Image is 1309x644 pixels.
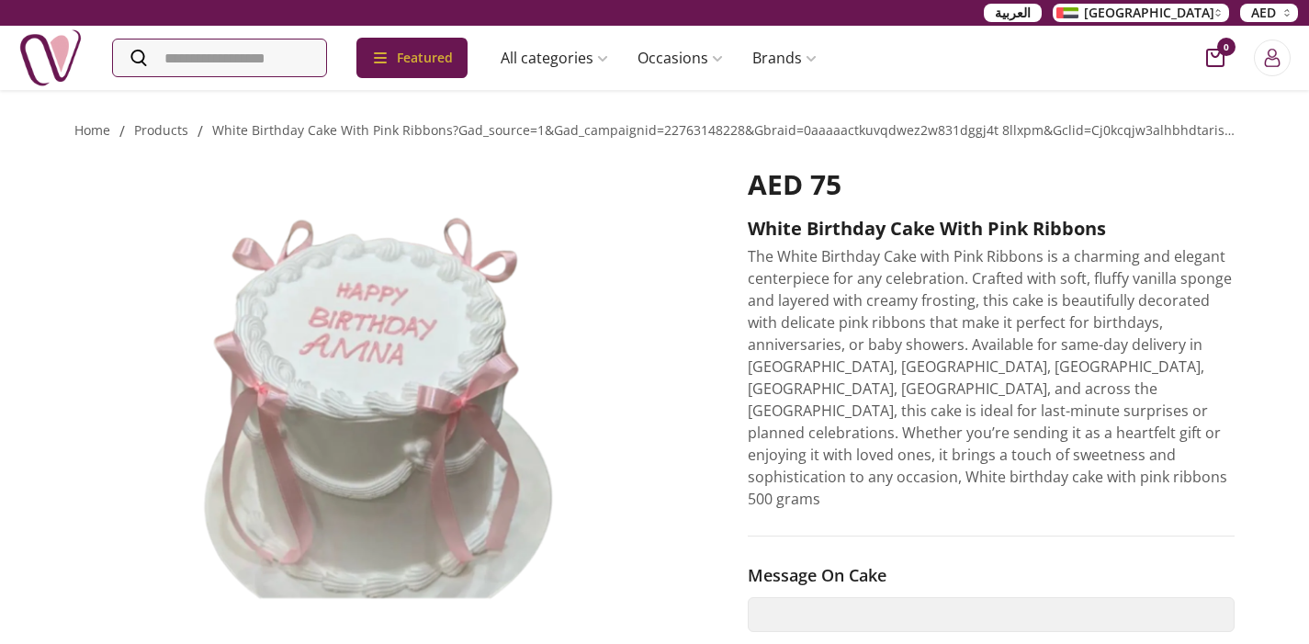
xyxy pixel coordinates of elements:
[748,216,1236,242] h2: White birthday cake with pink ribbons
[197,120,203,142] li: /
[623,40,738,76] a: Occasions
[1240,4,1298,22] button: AED
[74,121,110,139] a: Home
[356,38,468,78] div: Featured
[134,121,188,139] a: products
[1206,49,1224,67] button: cart-button
[995,4,1031,22] span: العربية
[1254,40,1291,76] button: Login
[119,120,125,142] li: /
[738,40,831,76] a: Brands
[113,40,326,76] input: Search
[748,165,841,203] span: AED 75
[1084,4,1214,22] span: [GEOGRAPHIC_DATA]
[748,562,1236,588] h3: Message on cake
[18,26,83,90] img: Nigwa-uae-gifts
[1217,38,1236,56] span: 0
[486,40,623,76] a: All categories
[74,168,696,617] img: White birthday cake with pink ribbons White Birthday Cake with Pink Ribbons كيك عيد ميلاد أبيض بش...
[748,245,1236,510] p: The White Birthday Cake with Pink Ribbons is a charming and elegant centerpiece for any celebrati...
[1251,4,1276,22] span: AED
[1053,4,1229,22] button: [GEOGRAPHIC_DATA]
[1056,7,1078,18] img: Arabic_dztd3n.png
